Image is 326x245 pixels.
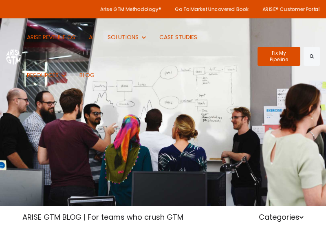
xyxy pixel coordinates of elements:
span: SOLUTIONS [108,33,139,41]
a: Categories [259,212,304,222]
img: ARISE GTM logo (1) white [6,48,21,64]
a: ARISE GTM BLOG | For teams who crush GTM [22,212,183,222]
a: BLOG [73,56,101,94]
button: Show submenu for RESOURCES RESOURCES [21,56,72,94]
nav: Desktop navigation [21,18,251,94]
a: AI [83,18,100,56]
span: RESOURCES [27,71,59,79]
a: Fix My Pipeline [258,47,301,66]
a: CASE STUDIES [153,18,203,56]
button: Search [304,47,320,66]
button: Show submenu for SOLUTIONS SOLUTIONS [101,18,152,56]
a: ARISE REVENUE OS [21,18,81,56]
